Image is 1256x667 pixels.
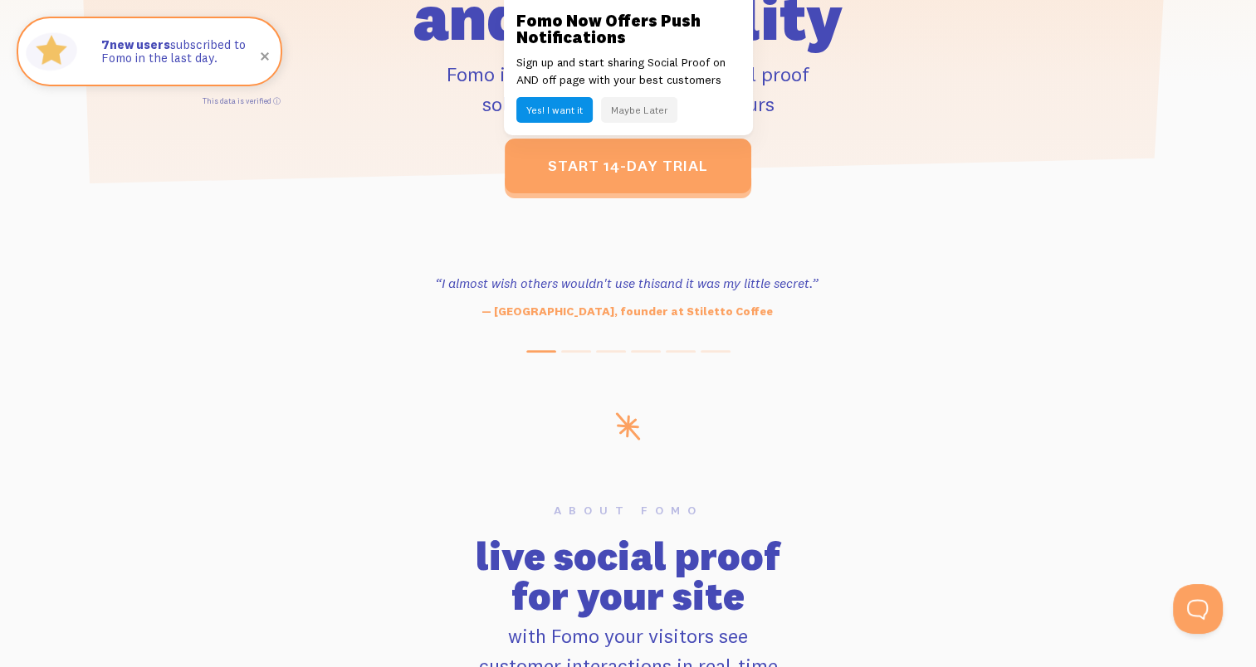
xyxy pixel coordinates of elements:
[203,96,281,105] a: This data is verified ⓘ
[110,536,1146,616] h2: live social proof for your site
[400,303,853,320] p: — [GEOGRAPHIC_DATA], founder at Stiletto Coffee
[244,59,1013,119] p: Fomo is a simple, automated social proof solution for businesses like yours
[22,22,81,81] img: Fomo
[516,54,740,89] p: Sign up and start sharing Social Proof on AND off page with your best customers
[505,139,751,193] a: start 14-day trial
[400,273,853,293] h3: “I almost wish others wouldn't use this and it was my little secret.”
[601,97,677,123] button: Maybe Later
[101,38,110,52] span: 7
[101,37,170,52] strong: new users
[110,504,1146,516] h6: About Fomo
[1173,584,1223,634] iframe: Help Scout Beacon - Open
[516,12,740,46] h3: Fomo Now Offers Push Notifications
[516,97,593,123] button: Yes! I want it
[101,38,264,66] p: subscribed to Fomo in the last day.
